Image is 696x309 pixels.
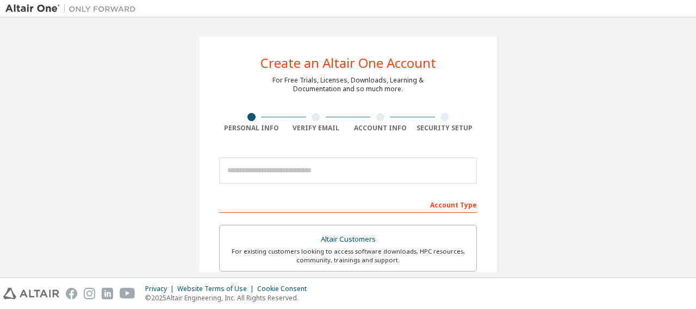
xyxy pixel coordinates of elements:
[145,293,313,302] p: © 2025 Altair Engineering, Inc. All Rights Reserved.
[84,288,95,299] img: instagram.svg
[284,124,349,133] div: Verify Email
[413,124,477,133] div: Security Setup
[120,288,135,299] img: youtube.svg
[226,247,470,264] div: For existing customers looking to access software downloads, HPC resources, community, trainings ...
[348,124,413,133] div: Account Info
[226,232,470,247] div: Altair Customers
[272,76,424,93] div: For Free Trials, Licenses, Downloads, Learning & Documentation and so much more.
[257,285,313,293] div: Cookie Consent
[177,285,257,293] div: Website Terms of Use
[145,285,177,293] div: Privacy
[219,124,284,133] div: Personal Info
[219,196,477,213] div: Account Type
[5,3,141,14] img: Altair One
[3,288,59,299] img: altair_logo.svg
[66,288,77,299] img: facebook.svg
[260,56,436,70] div: Create an Altair One Account
[102,288,113,299] img: linkedin.svg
